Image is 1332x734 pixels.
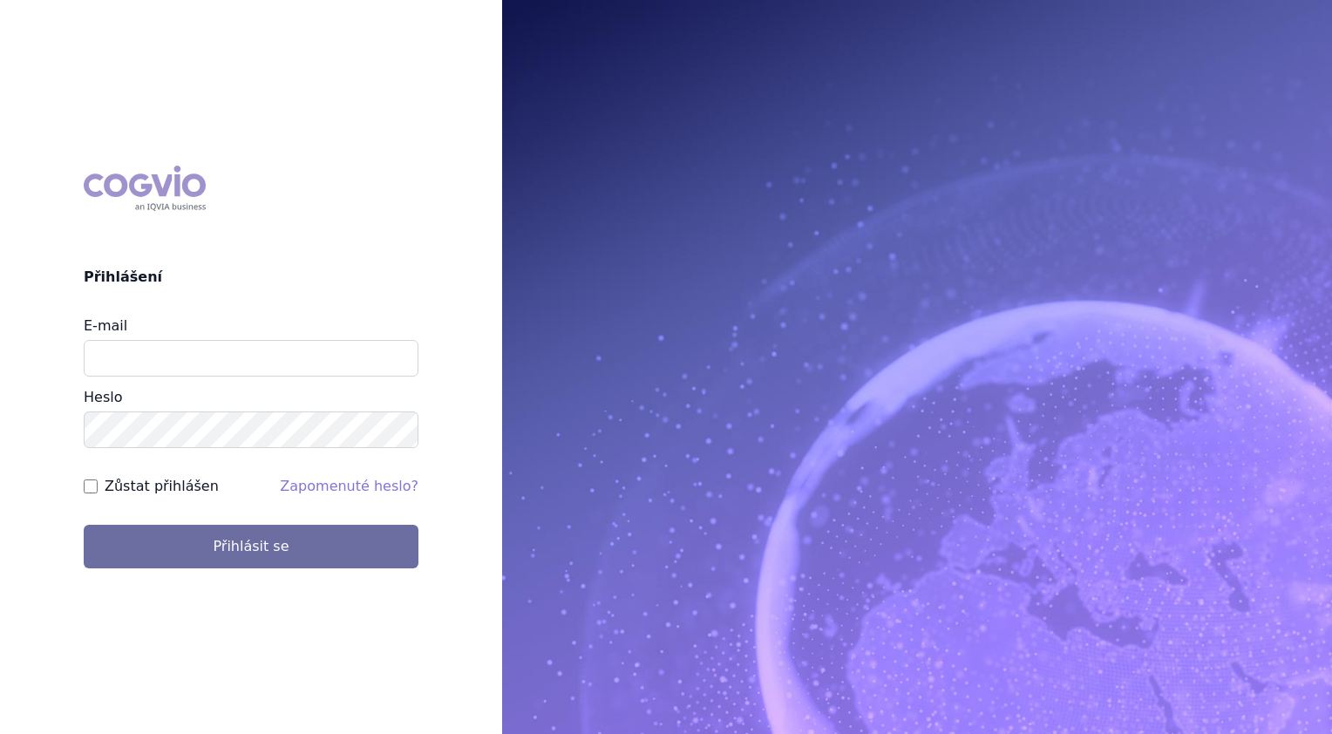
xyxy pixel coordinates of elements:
div: COGVIO [84,166,206,211]
label: Heslo [84,389,122,405]
a: Zapomenuté heslo? [280,478,418,494]
label: E-mail [84,317,127,334]
h2: Přihlášení [84,267,418,288]
button: Přihlásit se [84,525,418,568]
label: Zůstat přihlášen [105,476,219,497]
